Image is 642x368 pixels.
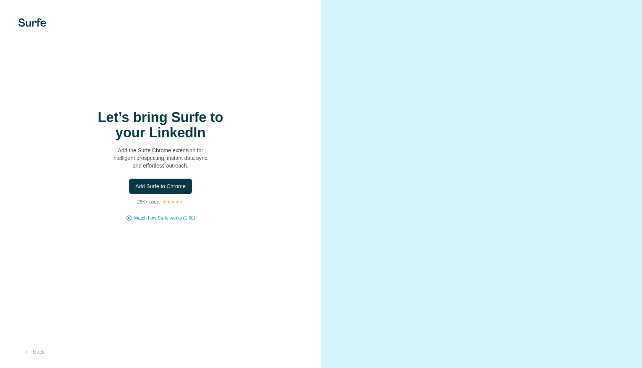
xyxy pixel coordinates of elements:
img: Surfe's logo [18,18,46,27]
button: Back [18,345,50,359]
button: Watch how Surfe works (1:58) [134,215,195,221]
img: Rating Stars [162,200,184,204]
h1: Let’s bring Surfe to your LinkedIn [84,110,237,140]
p: Add the Surfe Chrome extension for intelligent prospecting, instant data sync, and effortless out... [84,147,237,169]
span: Add Surfe to Chrome [135,182,186,190]
button: Add Surfe to Chrome [129,179,192,194]
p: 25K+ users [137,199,160,205]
